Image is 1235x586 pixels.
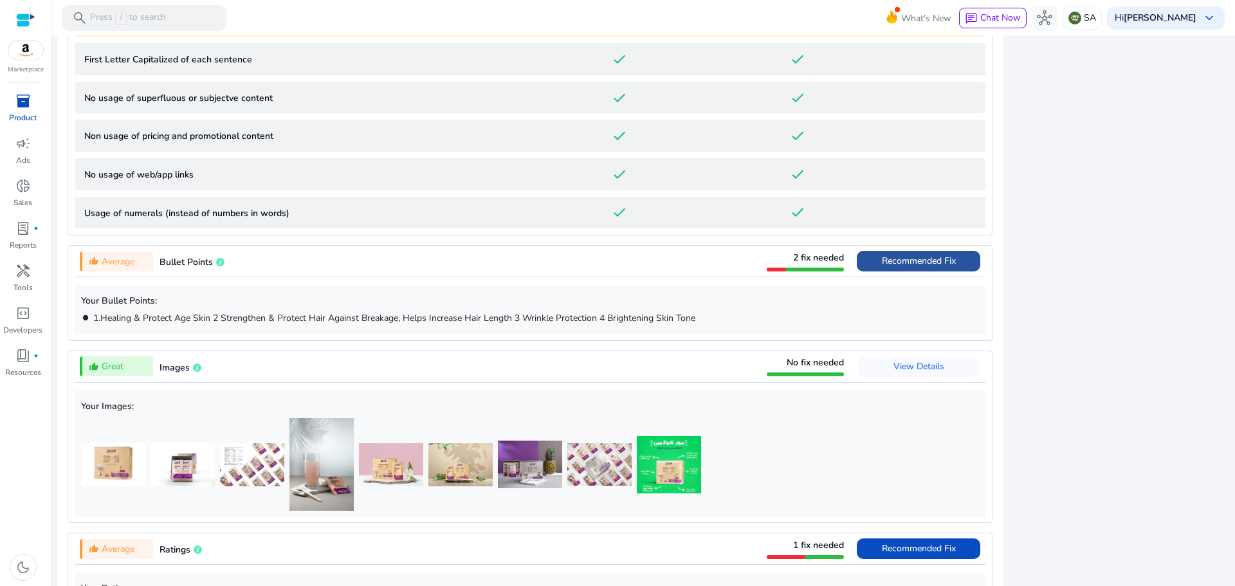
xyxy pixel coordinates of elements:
[8,65,44,75] p: Marketplace
[612,167,627,182] mat-icon: done
[33,353,39,358] span: fiber_manual_record
[15,263,31,279] span: handyman
[151,443,215,486] img: 6134JmCrPDL.jpg
[612,128,627,143] mat-icon: done
[102,255,134,268] span: Average
[90,11,166,25] p: Press to search
[160,256,213,268] span: Bullet Points
[9,112,37,124] p: Product
[220,443,284,486] img: 816yvmU0j0L.jpg
[15,348,31,363] span: book_4
[81,296,979,307] h5: Your Bullet Points:
[1124,12,1196,24] b: [PERSON_NAME]
[428,443,493,486] img: 71FCOm47iPL.jpg
[612,90,627,105] mat-icon: done
[359,443,423,486] img: 71P4g0wjowL.jpg
[14,282,33,293] p: Tools
[84,129,530,143] p: Non usage of pricing and promotional content
[790,51,805,67] mat-icon: done
[15,136,31,151] span: campaign
[612,205,627,220] mat-icon: done
[1068,12,1081,24] img: sa.svg
[89,544,99,554] mat-icon: thumb_up_alt
[160,362,190,374] span: Images
[893,360,944,372] span: View Details
[89,362,99,372] mat-icon: thumb_up_alt
[857,251,980,271] button: Recommended Fix
[15,178,31,194] span: donut_small
[790,128,805,143] mat-icon: done
[5,367,41,378] p: Resources
[15,93,31,109] span: inventory_2
[637,436,701,493] img: 51jwoN3XDVL.jpg
[790,90,805,105] mat-icon: done
[793,539,844,551] span: 1 fix needed
[84,168,530,181] p: No usage of web/app links
[857,538,980,559] button: Recommended Fix
[14,197,32,208] p: Sales
[15,560,31,575] span: dark_mode
[1032,5,1057,31] button: hub
[8,41,43,60] img: amazon.svg
[89,256,99,266] mat-icon: thumb_up_alt
[498,441,562,488] img: 71LUqa0f4tL.jpg
[1084,6,1096,29] p: SA
[10,239,37,251] p: Reports
[115,11,127,25] span: /
[84,53,530,66] p: First Letter Capitalized of each sentence
[1037,10,1052,26] span: hub
[790,205,805,220] mat-icon: done
[102,542,134,556] span: Average
[15,221,31,236] span: lab_profile
[567,443,632,486] img: 81hXmjAKl3L.jpg
[3,324,42,336] p: Developers
[980,12,1021,24] span: Chat Now
[612,51,627,67] mat-icon: done
[15,306,31,321] span: code_blocks
[102,360,123,373] span: Great
[857,356,980,377] button: View Details
[289,418,354,511] img: 51-5TSYMWML.jpg
[1115,14,1196,23] p: Hi
[882,255,956,267] span: Recommended Fix
[901,7,951,30] span: What's New
[81,443,145,486] img: 71yMgkGB-NL.jpg
[965,12,978,25] span: chat
[81,313,90,322] mat-icon: brightness_1
[790,167,805,182] mat-icon: done
[160,544,190,556] span: Ratings
[72,10,87,26] span: search
[33,226,39,231] span: fiber_manual_record
[84,206,530,220] p: Usage of numerals (instead of numbers in words)
[84,91,530,105] p: No usage of superfluous or subjectve content
[793,252,844,264] span: 2 fix needed
[959,8,1027,28] button: chatChat Now
[1202,10,1217,26] span: keyboard_arrow_down
[16,154,30,166] p: Ads
[81,401,979,412] h5: Your Images:
[93,312,695,324] span: 1.Healing & Protect Age Skin 2 Strengthen & Protect Hair Against Breakage, Helps Increase Hair Le...
[882,542,956,554] span: Recommended Fix
[787,356,844,369] span: No fix needed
